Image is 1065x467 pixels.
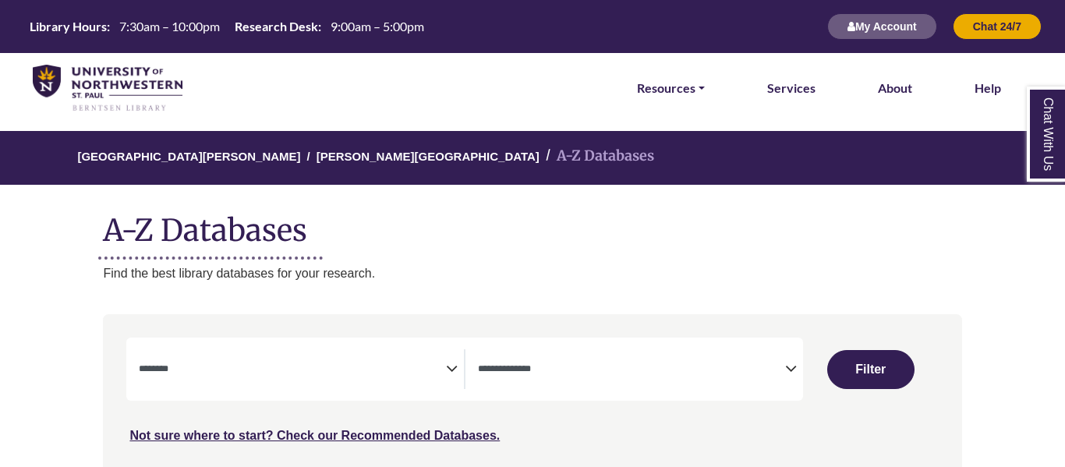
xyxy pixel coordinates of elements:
[827,350,915,389] button: Submit for Search Results
[827,19,937,33] a: My Account
[478,364,785,377] textarea: Search
[540,145,654,168] li: A-Z Databases
[953,13,1042,40] button: Chat 24/7
[23,18,430,33] table: Hours Today
[139,364,446,377] textarea: Search
[23,18,430,36] a: Hours Today
[103,131,961,185] nav: breadcrumb
[103,200,961,248] h1: A-Z Databases
[953,19,1042,33] a: Chat 24/7
[228,18,322,34] th: Research Desk:
[827,13,937,40] button: My Account
[119,19,220,34] span: 7:30am – 10:00pm
[878,78,912,98] a: About
[33,65,182,112] img: library_home
[637,78,705,98] a: Resources
[317,147,540,163] a: [PERSON_NAME][GEOGRAPHIC_DATA]
[975,78,1001,98] a: Help
[103,264,961,284] p: Find the best library databases for your research.
[331,19,424,34] span: 9:00am – 5:00pm
[23,18,111,34] th: Library Hours:
[129,429,500,442] a: Not sure where to start? Check our Recommended Databases.
[767,78,816,98] a: Services
[77,147,300,163] a: [GEOGRAPHIC_DATA][PERSON_NAME]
